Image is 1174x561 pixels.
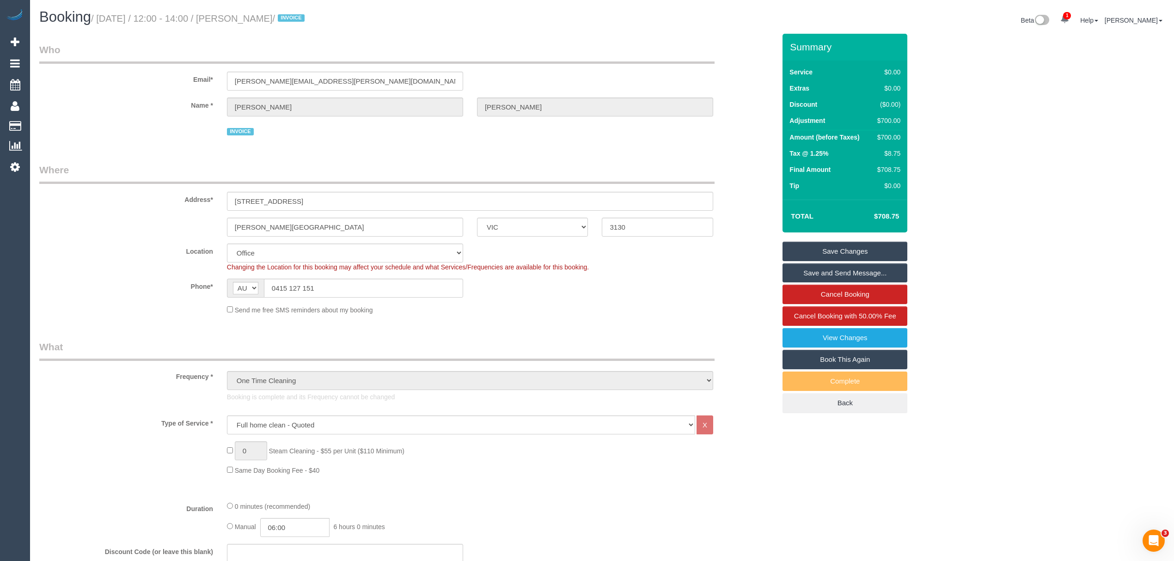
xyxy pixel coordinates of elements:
[1021,17,1050,24] a: Beta
[235,306,373,314] span: Send me free SMS reminders about my booking
[269,447,404,455] span: Steam Cleaning - $55 per Unit ($110 Minimum)
[477,98,713,116] input: Last Name*
[1063,12,1071,19] span: 1
[32,279,220,291] label: Phone*
[874,181,900,190] div: $0.00
[789,84,809,93] label: Extras
[789,116,825,125] label: Adjustment
[6,9,24,22] img: Automaid Logo
[874,116,900,125] div: $700.00
[32,244,220,256] label: Location
[794,312,896,320] span: Cancel Booking with 50.00% Fee
[783,328,907,348] a: View Changes
[874,149,900,158] div: $8.75
[789,133,859,142] label: Amount (before Taxes)
[235,467,320,474] span: Same Day Booking Fee - $40
[874,133,900,142] div: $700.00
[1034,15,1049,27] img: New interface
[791,212,813,220] strong: Total
[783,350,907,369] a: Book This Again
[235,503,310,510] span: 0 minutes (recommended)
[846,213,899,220] h4: $708.75
[789,181,799,190] label: Tip
[227,98,463,116] input: First Name*
[32,501,220,513] label: Duration
[874,67,900,77] div: $0.00
[783,306,907,326] a: Cancel Booking with 50.00% Fee
[32,192,220,204] label: Address*
[789,67,813,77] label: Service
[783,393,907,413] a: Back
[874,84,900,93] div: $0.00
[32,544,220,556] label: Discount Code (or leave this blank)
[235,523,256,531] span: Manual
[1143,530,1165,552] iframe: Intercom live chat
[789,165,831,174] label: Final Amount
[227,218,463,237] input: Suburb*
[789,100,817,109] label: Discount
[790,42,903,52] h3: Summary
[227,72,463,91] input: Email*
[1080,17,1098,24] a: Help
[227,392,713,402] p: Booking is complete and its Frequency cannot be changed
[789,149,828,158] label: Tax @ 1.25%
[32,98,220,110] label: Name *
[32,369,220,381] label: Frequency *
[1056,9,1074,30] a: 1
[39,340,715,361] legend: What
[39,43,715,64] legend: Who
[273,13,308,24] span: /
[39,163,715,184] legend: Where
[278,14,305,22] span: INVOICE
[602,218,713,237] input: Post Code*
[783,242,907,261] a: Save Changes
[874,100,900,109] div: ($0.00)
[874,165,900,174] div: $708.75
[1105,17,1162,24] a: [PERSON_NAME]
[333,523,385,531] span: 6 hours 0 minutes
[227,128,254,135] span: INVOICE
[783,263,907,283] a: Save and Send Message...
[264,279,463,298] input: Phone*
[39,9,91,25] span: Booking
[227,263,589,271] span: Changing the Location for this booking may affect your schedule and what Services/Frequencies are...
[32,72,220,84] label: Email*
[1162,530,1169,537] span: 3
[783,285,907,304] a: Cancel Booking
[91,13,307,24] small: / [DATE] / 12:00 - 14:00 / [PERSON_NAME]
[32,415,220,428] label: Type of Service *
